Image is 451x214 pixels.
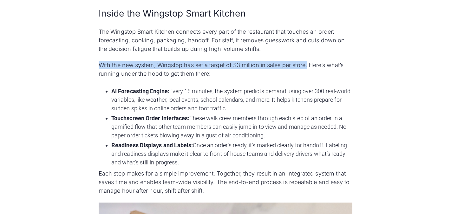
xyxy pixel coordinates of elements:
strong: Touchscreen Order Interfaces: [111,115,189,121]
li: Every 15 minutes, the system predicts demand using over 300 real-world variables, like weather, l... [111,87,352,113]
h2: Inside the Wingstop Smart Kitchen [99,7,352,20]
strong: Readiness Displays and Labels: [111,142,193,148]
li: These walk crew members through each step of an order in a gamified flow that other team members ... [111,114,352,140]
strong: AI Forecasting Engine: [111,88,169,94]
p: Each step makes for a simple improvement. Together, they result in an integrated system that save... [99,169,352,195]
p: With the new system, Wingstop has set a target of $3 million in sales per store. Here’s what’s ru... [99,61,352,78]
p: The Wingstop Smart Kitchen connects every part of the restaurant that touches an order: forecasti... [99,27,352,53]
li: Once an order’s ready, it’s marked clearly for handoff. Labeling and readiness displays make it c... [111,141,352,167]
